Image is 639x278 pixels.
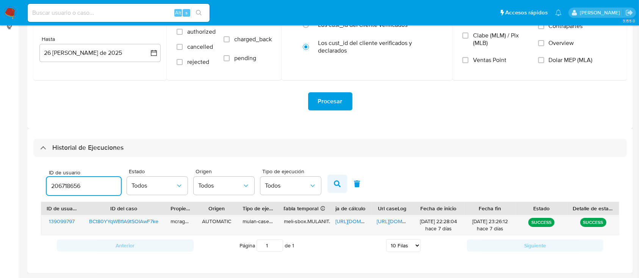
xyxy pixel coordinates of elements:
span: Alt [175,9,181,16]
a: Notificaciones [555,9,562,16]
button: search-icon [191,8,207,18]
input: Buscar usuario o caso... [28,8,210,18]
span: 3.155.0 [623,18,635,24]
span: Accesos rápidos [505,9,548,17]
span: s [185,9,188,16]
a: Salir [625,9,633,17]
p: marielabelen.cragno@mercadolibre.com [580,9,623,16]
